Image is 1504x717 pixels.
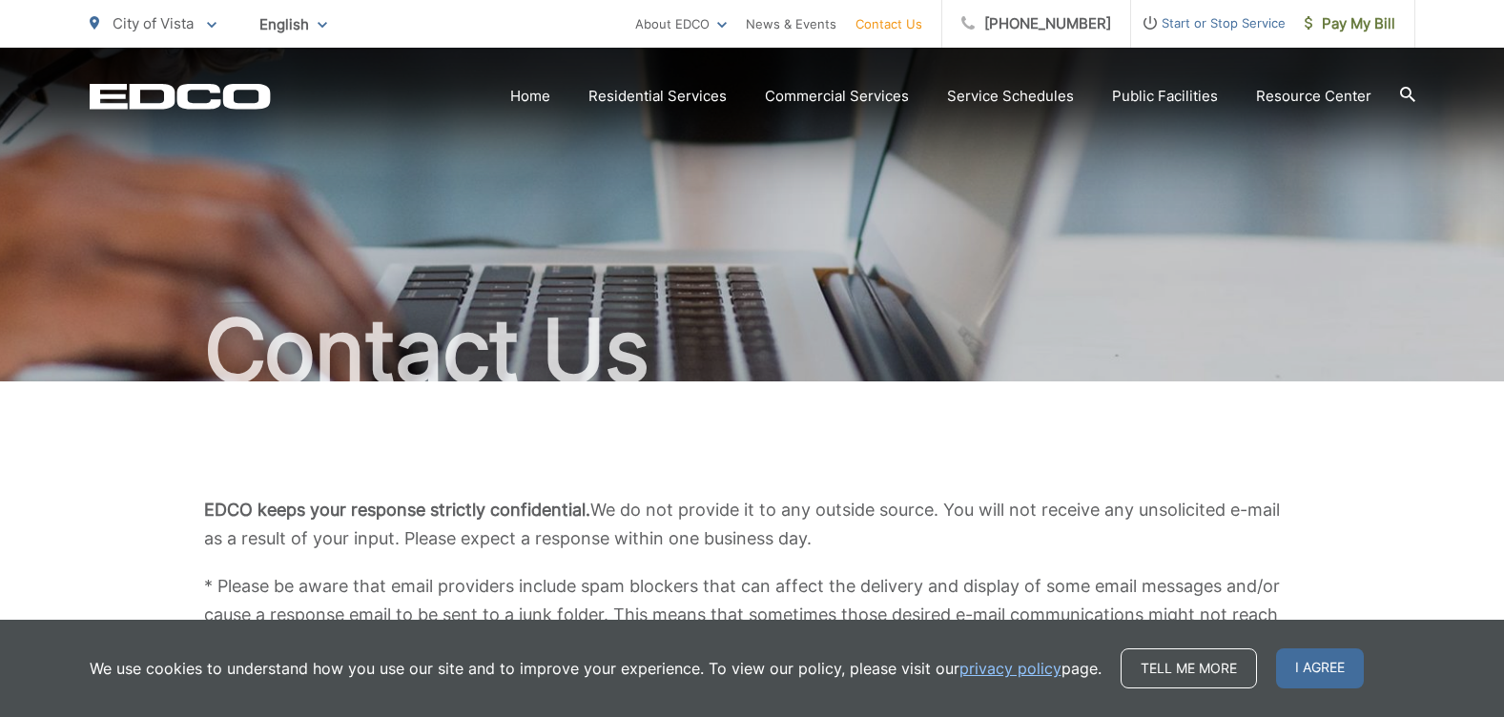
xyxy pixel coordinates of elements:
[635,12,727,35] a: About EDCO
[1256,85,1371,108] a: Resource Center
[90,657,1102,680] p: We use cookies to understand how you use our site and to improve your experience. To view our pol...
[746,12,836,35] a: News & Events
[1121,648,1257,688] a: Tell me more
[204,572,1301,686] p: * Please be aware that email providers include spam blockers that can affect the delivery and dis...
[1305,12,1395,35] span: Pay My Bill
[510,85,550,108] a: Home
[113,14,194,32] span: City of Vista
[204,496,1301,553] p: We do not provide it to any outside source. You will not receive any unsolicited e-mail as a resu...
[855,12,922,35] a: Contact Us
[90,303,1415,399] h1: Contact Us
[588,85,727,108] a: Residential Services
[1276,648,1364,688] span: I agree
[204,500,590,520] b: EDCO keeps your response strictly confidential.
[765,85,909,108] a: Commercial Services
[1112,85,1218,108] a: Public Facilities
[959,657,1061,680] a: privacy policy
[245,8,341,41] span: English
[90,83,271,110] a: EDCD logo. Return to the homepage.
[947,85,1074,108] a: Service Schedules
